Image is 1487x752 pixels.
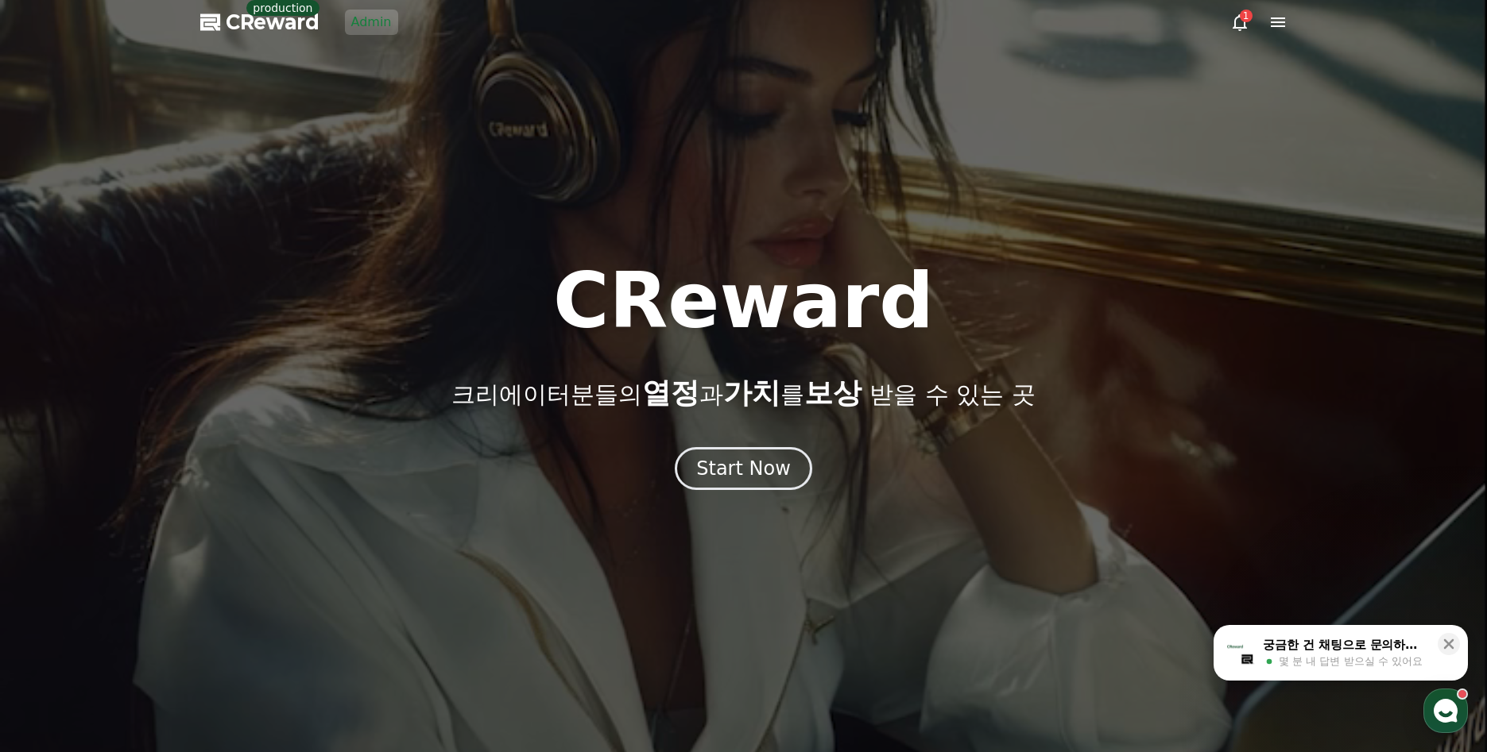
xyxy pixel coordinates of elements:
span: CReward [226,10,319,35]
div: 1 [1240,10,1253,22]
button: Start Now [675,447,812,490]
a: Start Now [675,463,812,478]
div: Start Now [696,456,791,481]
span: 가치 [723,376,780,409]
p: 크리에이터분들의 과 를 받을 수 있는 곳 [451,377,1035,409]
h1: CReward [553,263,934,339]
a: Admin [345,10,398,35]
span: 보상 [804,376,862,409]
span: 열정 [642,376,699,409]
a: 1 [1230,13,1249,32]
a: CReward [200,10,319,35]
